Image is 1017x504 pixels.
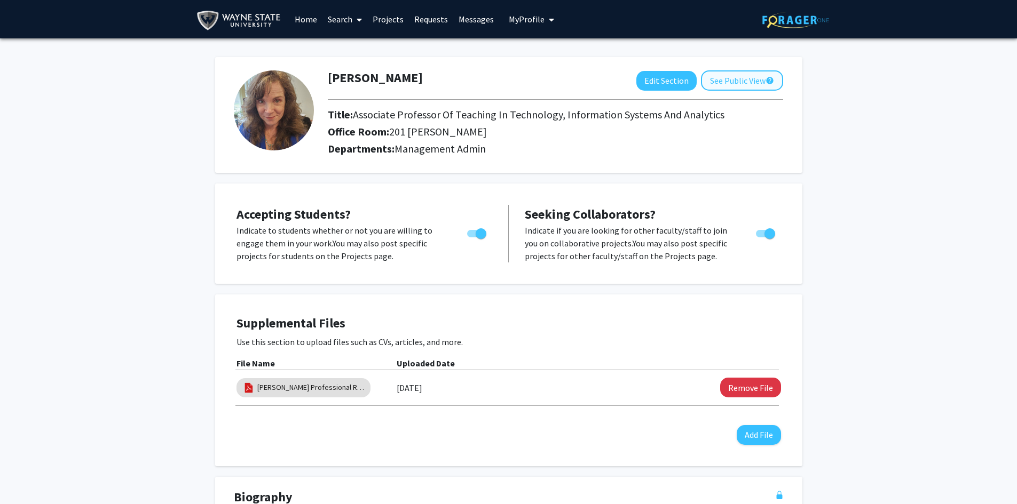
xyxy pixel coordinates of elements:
[389,125,487,138] span: 201 [PERSON_NAME]
[453,1,499,38] a: Messages
[353,108,724,121] span: Associate Professor Of Teaching In Technology, Information Systems And Analytics
[328,108,783,121] h2: Title:
[328,70,423,86] h1: [PERSON_NAME]
[720,378,781,397] button: Remove McQuillen Professional Record File
[8,456,45,496] iframe: Chat
[509,14,545,25] span: My Profile
[243,382,255,394] img: pdf_icon.png
[320,142,791,155] h2: Departments:
[322,1,367,38] a: Search
[463,224,492,240] div: Toggle
[397,358,455,369] b: Uploaded Date
[409,1,453,38] a: Requests
[234,70,314,150] img: Profile Picture
[236,224,447,262] p: Indicate to students whether or not you are willing to engage them in your work. You may also pos...
[397,379,422,397] label: [DATE]
[762,12,829,28] img: ForagerOne Logo
[236,335,781,348] p: Use this section to upload files such as CVs, articles, and more.
[395,142,486,155] span: Management Admin
[328,125,783,138] h2: Office Room:
[236,358,275,369] b: File Name
[257,382,364,393] a: [PERSON_NAME] Professional Record
[289,1,322,38] a: Home
[525,206,656,222] span: Seeking Collaborators?
[737,425,781,445] button: Add File
[766,74,774,87] mat-icon: help
[236,206,351,222] span: Accepting Students?
[701,70,783,91] button: See Public View
[196,9,286,33] img: Wayne State University Logo
[752,224,781,240] div: Toggle
[636,71,697,91] button: Edit Section
[367,1,409,38] a: Projects
[525,224,736,262] p: Indicate if you are looking for other faculty/staff to join you on collaborative projects. You ma...
[236,316,781,331] h4: Supplemental Files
